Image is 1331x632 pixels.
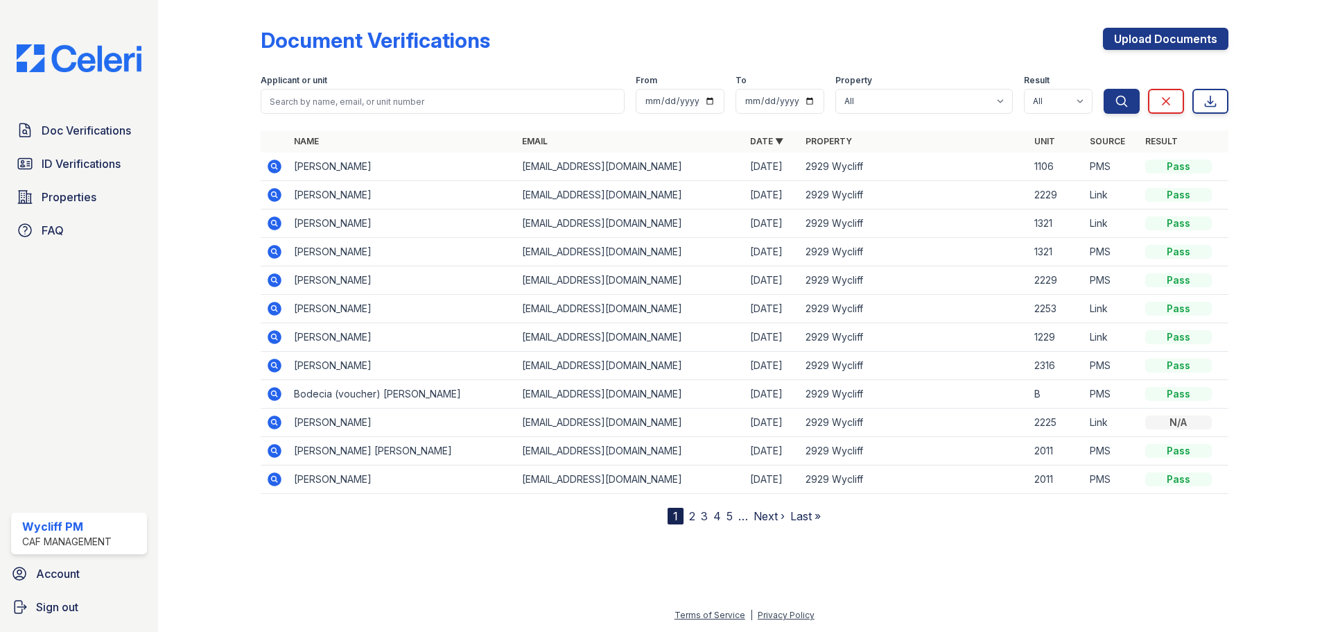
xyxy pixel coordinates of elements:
td: 2253 [1029,295,1084,323]
td: Link [1084,295,1140,323]
td: B [1029,380,1084,409]
a: Account [6,560,153,588]
td: 2929 Wycliff [800,409,1028,437]
img: CE_Logo_Blue-a8612792a0a2168367f1c8372b55b34899dd931a85d93a1a3d3e32e68fde9ad4.png [6,44,153,72]
div: Pass [1145,188,1212,202]
td: PMS [1084,352,1140,380]
div: CAF Management [22,535,112,549]
span: FAQ [42,222,64,239]
td: PMS [1084,466,1140,494]
td: [EMAIL_ADDRESS][DOMAIN_NAME] [516,238,745,266]
a: 3 [701,509,708,523]
td: Link [1084,210,1140,238]
td: 1106 [1029,153,1084,181]
td: [DATE] [745,323,800,352]
td: 2929 Wycliff [800,466,1028,494]
a: Unit [1034,136,1055,146]
td: PMS [1084,153,1140,181]
a: Doc Verifications [11,117,147,144]
div: Pass [1145,160,1212,173]
td: [PERSON_NAME] [PERSON_NAME] [288,437,516,466]
div: Pass [1145,444,1212,458]
td: 2011 [1029,466,1084,494]
a: Next › [754,509,785,523]
td: [DATE] [745,153,800,181]
a: Property [806,136,852,146]
label: To [736,75,747,86]
label: Result [1024,75,1050,86]
td: [PERSON_NAME] [288,266,516,295]
td: 2229 [1029,266,1084,295]
td: PMS [1084,238,1140,266]
td: 2225 [1029,409,1084,437]
td: [EMAIL_ADDRESS][DOMAIN_NAME] [516,409,745,437]
span: ID Verifications [42,155,121,172]
td: [DATE] [745,409,800,437]
div: Pass [1145,472,1212,486]
td: 2929 Wycliff [800,323,1028,352]
td: [PERSON_NAME] [288,323,516,352]
a: 2 [689,509,695,523]
td: [EMAIL_ADDRESS][DOMAIN_NAME] [516,181,745,210]
td: 2011 [1029,437,1084,466]
label: Property [835,75,872,86]
div: Pass [1145,387,1212,401]
td: [DATE] [745,352,800,380]
td: 2929 Wycliff [800,437,1028,466]
td: [PERSON_NAME] [288,295,516,323]
td: Link [1084,181,1140,210]
td: [PERSON_NAME] [288,466,516,494]
td: 2929 Wycliff [800,181,1028,210]
a: Result [1145,136,1178,146]
a: 5 [727,509,733,523]
td: 2929 Wycliff [800,266,1028,295]
label: From [636,75,657,86]
td: 2929 Wycliff [800,153,1028,181]
div: Pass [1145,330,1212,344]
div: Pass [1145,359,1212,373]
td: 1321 [1029,238,1084,266]
td: [EMAIL_ADDRESS][DOMAIN_NAME] [516,295,745,323]
td: PMS [1084,266,1140,295]
span: Doc Verifications [42,122,131,139]
td: [EMAIL_ADDRESS][DOMAIN_NAME] [516,352,745,380]
td: [EMAIL_ADDRESS][DOMAIN_NAME] [516,466,745,494]
td: [EMAIL_ADDRESS][DOMAIN_NAME] [516,323,745,352]
td: PMS [1084,437,1140,466]
a: Date ▼ [750,136,783,146]
td: 2316 [1029,352,1084,380]
a: Terms of Service [675,610,745,620]
a: Sign out [6,593,153,621]
td: 2929 Wycliff [800,380,1028,409]
div: Pass [1145,273,1212,287]
td: [PERSON_NAME] [288,153,516,181]
td: [PERSON_NAME] [288,352,516,380]
td: [PERSON_NAME] [288,238,516,266]
td: [DATE] [745,210,800,238]
span: Sign out [36,599,78,615]
td: [PERSON_NAME] [288,181,516,210]
td: 2929 Wycliff [800,295,1028,323]
td: [DATE] [745,181,800,210]
a: Properties [11,183,147,211]
td: Bodecia (voucher) [PERSON_NAME] [288,380,516,409]
td: PMS [1084,380,1140,409]
div: Pass [1145,245,1212,259]
td: [DATE] [745,266,800,295]
div: N/A [1145,416,1212,429]
a: Name [294,136,319,146]
span: … [738,508,748,524]
td: [EMAIL_ADDRESS][DOMAIN_NAME] [516,266,745,295]
span: Account [36,565,80,582]
a: 4 [713,509,721,523]
td: [DATE] [745,380,800,409]
td: Link [1084,409,1140,437]
a: Last » [790,509,821,523]
div: Pass [1145,302,1212,316]
td: [EMAIL_ADDRESS][DOMAIN_NAME] [516,437,745,466]
a: Privacy Policy [758,610,815,620]
a: Email [522,136,548,146]
td: [EMAIL_ADDRESS][DOMAIN_NAME] [516,153,745,181]
td: 1229 [1029,323,1084,352]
